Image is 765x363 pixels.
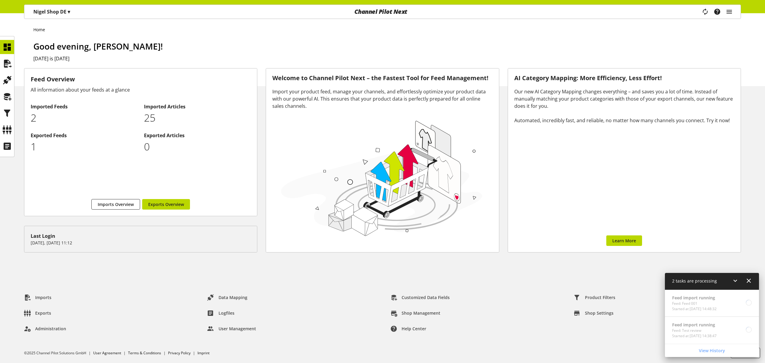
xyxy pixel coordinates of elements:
a: Shop Management [386,308,445,319]
span: Learn More [612,237,636,244]
h2: Exported Feeds [31,132,138,139]
p: 1 [31,139,138,154]
p: 2 [31,110,138,126]
span: Customized Data Fields [402,294,450,301]
div: Our new AI Category Mapping changes everything – and saves you a lot of time. Instead of manually... [514,88,734,124]
a: Customized Data Fields [386,292,454,303]
h2: Exported Articles [144,132,251,139]
h2: Imported Articles [144,103,251,110]
a: User Management [203,323,261,334]
p: 25 [144,110,251,126]
a: Terms & Conditions [128,350,161,355]
nav: main navigation [24,5,741,19]
span: Good evening, [PERSON_NAME]! [33,41,163,52]
a: Data Mapping [203,292,252,303]
a: View History [666,345,758,356]
span: Product Filters [585,294,615,301]
h2: [DATE] is [DATE] [33,55,741,62]
a: Product Filters [569,292,620,303]
h3: AI Category Mapping: More Efficiency, Less Effort! [514,75,734,82]
a: Privacy Policy [168,350,191,355]
span: Imports Overview [98,201,134,207]
a: Help center [386,323,431,334]
img: 78e1b9dcff1e8392d83655fcfc870417.svg [278,117,485,238]
a: Logfiles [203,308,239,319]
span: Imports [35,294,51,301]
p: [DATE], [DATE] 11:12 [31,240,251,246]
span: ▾ [68,8,70,15]
li: ©2025 Channel Pilot Solutions GmbH [24,350,93,356]
a: Learn More [606,235,642,246]
div: Import your product feed, manage your channels, and effortlessly optimize your product data with ... [272,88,492,110]
p: 0 [144,139,251,154]
span: Shop Settings [585,310,614,316]
h2: Imported Feeds [31,103,138,110]
a: Imprint [197,350,210,355]
span: Data Mapping [219,294,247,301]
span: Administration [35,325,66,332]
span: User Management [219,325,256,332]
a: Shop Settings [569,308,618,319]
span: Shop Management [402,310,440,316]
a: Administration [19,323,71,334]
span: View History [699,347,725,354]
a: Imports [19,292,56,303]
span: Help center [402,325,426,332]
div: All information about your feeds at a glance [31,86,251,93]
p: Nigel Shop DE [33,8,70,15]
a: Exports Overview [142,199,190,210]
h3: Welcome to Channel Pilot Next – the Fastest Tool for Feed Management! [272,75,492,82]
a: Exports [19,308,56,319]
div: Last Login [31,232,251,240]
h3: Feed Overview [31,75,251,84]
a: User Agreement [93,350,121,355]
span: 2 tasks are processing [672,278,717,284]
span: Exports Overview [148,201,184,207]
a: Imports Overview [91,199,140,210]
span: Exports [35,310,51,316]
span: Logfiles [219,310,234,316]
